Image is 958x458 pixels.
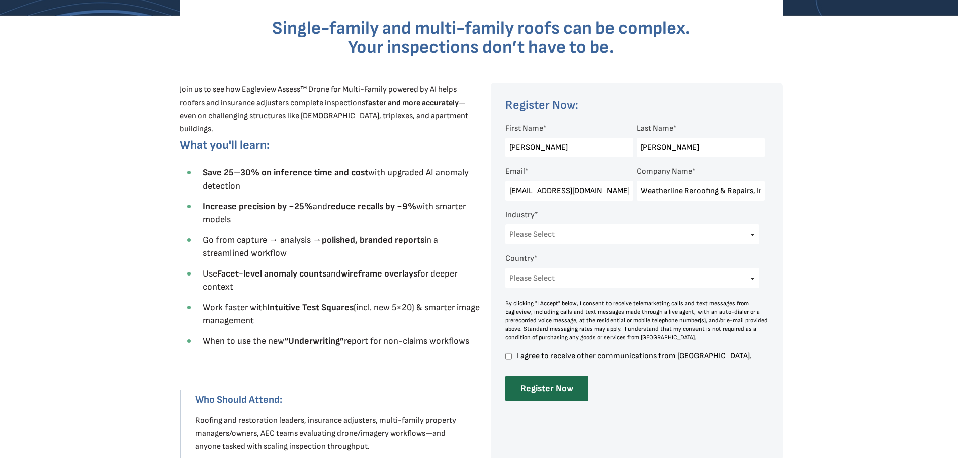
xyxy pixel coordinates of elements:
span: with upgraded AI anomaly detection [203,167,469,191]
strong: Save 25–30% on inference time and cost [203,167,368,178]
span: Country [505,254,534,263]
strong: reduce recalls by ~9% [327,201,416,212]
strong: Facet-level anomaly counts [217,268,326,279]
span: Register Now: [505,98,578,112]
input: I agree to receive other communications from [GEOGRAPHIC_DATA]. [505,352,512,361]
span: Industry [505,210,535,220]
span: Roofing and restoration leaders, insurance adjusters, multi-family property managers/owners, AEC ... [195,416,456,451]
strong: wireframe overlays [341,268,417,279]
strong: Who Should Attend: [195,394,282,406]
strong: Intuitive Test Squares [267,302,354,313]
strong: “Underwriting” [284,336,344,346]
strong: polished, branded reports [322,235,424,245]
span: First Name [505,124,543,133]
input: Register Now [505,376,588,401]
span: Email [505,167,525,176]
span: Work faster with (incl. new 5×20) & smarter image management [203,302,480,326]
span: Single-family and multi-family roofs can be complex. [272,18,690,39]
span: What you'll learn: [180,138,270,152]
span: and with smarter models [203,201,466,225]
span: Company Name [637,167,692,176]
div: By clicking "I Accept" below, I consent to receive telemarketing calls and text messages from Eag... [505,299,769,342]
span: When to use the new report for non-claims workflows [203,336,469,346]
span: Use and for deeper context [203,268,457,292]
span: Join us to see how Eagleview Assess™ Drone for Multi-Family powered by AI helps roofers and insur... [180,85,468,134]
span: Your inspections don’t have to be. [348,37,614,58]
span: Last Name [637,124,673,133]
strong: Increase precision by ~25% [203,201,313,212]
span: I agree to receive other communications from [GEOGRAPHIC_DATA]. [515,352,765,360]
strong: faster and more accurately [365,98,459,108]
span: Go from capture → analysis → in a streamlined workflow [203,235,438,258]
